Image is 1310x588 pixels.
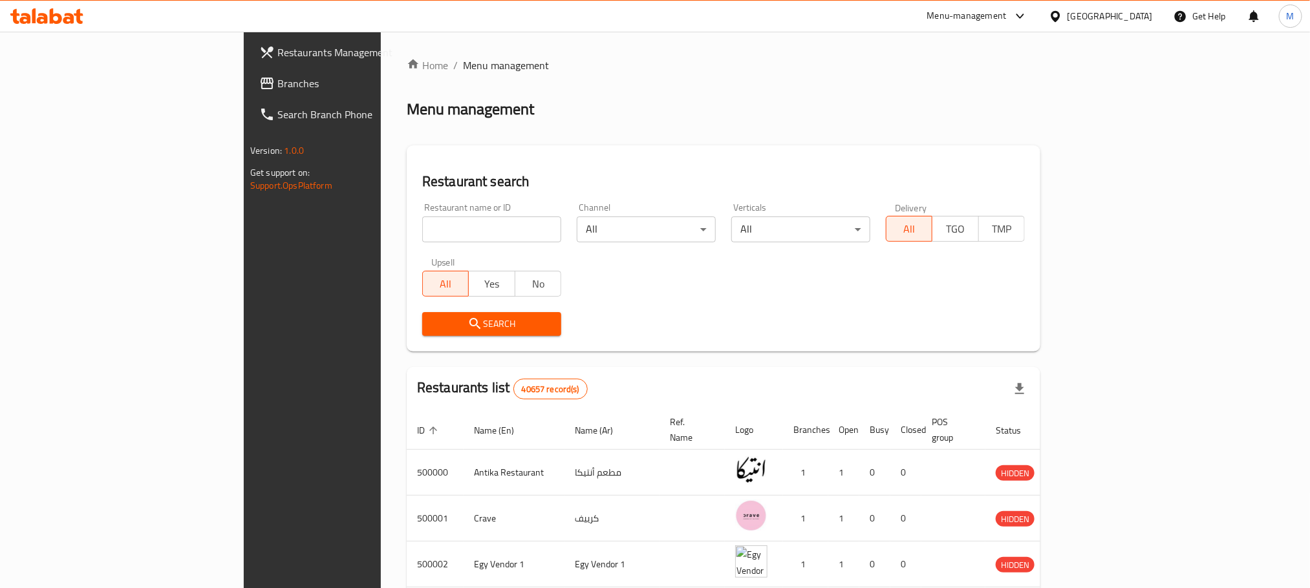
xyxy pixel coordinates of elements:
[996,557,1035,572] div: HIDDEN
[890,450,921,496] td: 0
[1004,373,1035,404] div: Export file
[250,177,332,194] a: Support.OpsPlatform
[417,423,442,438] span: ID
[927,8,1007,24] div: Menu-management
[521,275,556,293] span: No
[564,496,660,541] td: كرييف
[431,258,455,267] label: Upsell
[249,68,462,99] a: Branches
[996,558,1035,572] span: HIDDEN
[670,414,709,445] span: Ref. Name
[249,37,462,68] a: Restaurants Management
[996,512,1035,527] span: HIDDEN
[575,423,630,438] span: Name (Ar)
[417,378,588,399] h2: Restaurants list
[890,496,921,541] td: 0
[577,216,716,242] div: All
[464,450,564,496] td: Antika Restaurant
[984,220,1020,238] span: TMP
[433,316,551,332] span: Search
[932,216,978,242] button: TGO
[464,541,564,587] td: Egy Vendor 1
[428,275,464,293] span: All
[892,220,927,238] span: All
[895,203,927,212] label: Delivery
[407,99,534,120] h2: Menu management
[422,312,561,336] button: Search
[249,99,462,130] a: Search Branch Phone
[735,454,768,486] img: Antika Restaurant
[783,496,828,541] td: 1
[463,58,549,73] span: Menu management
[886,216,932,242] button: All
[859,410,890,450] th: Busy
[564,541,660,587] td: Egy Vendor 1
[422,172,1025,191] h2: Restaurant search
[859,450,890,496] td: 0
[783,450,828,496] td: 1
[1287,9,1294,23] span: M
[938,220,973,238] span: TGO
[422,271,469,297] button: All
[783,410,828,450] th: Branches
[859,496,890,541] td: 0
[474,275,510,293] span: Yes
[725,410,783,450] th: Logo
[277,76,452,91] span: Branches
[735,499,768,532] img: Crave
[515,271,561,297] button: No
[828,450,859,496] td: 1
[513,379,588,399] div: Total records count
[783,541,828,587] td: 1
[284,142,304,159] span: 1.0.0
[468,271,515,297] button: Yes
[277,107,452,122] span: Search Branch Phone
[422,216,561,242] input: Search for restaurant name or ID..
[250,164,310,181] span: Get support on:
[828,496,859,541] td: 1
[407,58,1040,73] nav: breadcrumb
[464,496,564,541] td: Crave
[978,216,1025,242] button: TMP
[514,383,587,395] span: 40657 record(s)
[859,541,890,587] td: 0
[996,511,1035,527] div: HIDDEN
[932,414,970,445] span: POS group
[890,410,921,450] th: Closed
[828,541,859,587] td: 1
[828,410,859,450] th: Open
[474,423,531,438] span: Name (En)
[277,45,452,60] span: Restaurants Management
[996,423,1038,438] span: Status
[890,541,921,587] td: 0
[996,465,1035,481] div: HIDDEN
[1068,9,1153,23] div: [GEOGRAPHIC_DATA]
[735,545,768,578] img: Egy Vendor 1
[996,466,1035,481] span: HIDDEN
[564,450,660,496] td: مطعم أنتيكا
[731,216,870,242] div: All
[250,142,282,159] span: Version:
